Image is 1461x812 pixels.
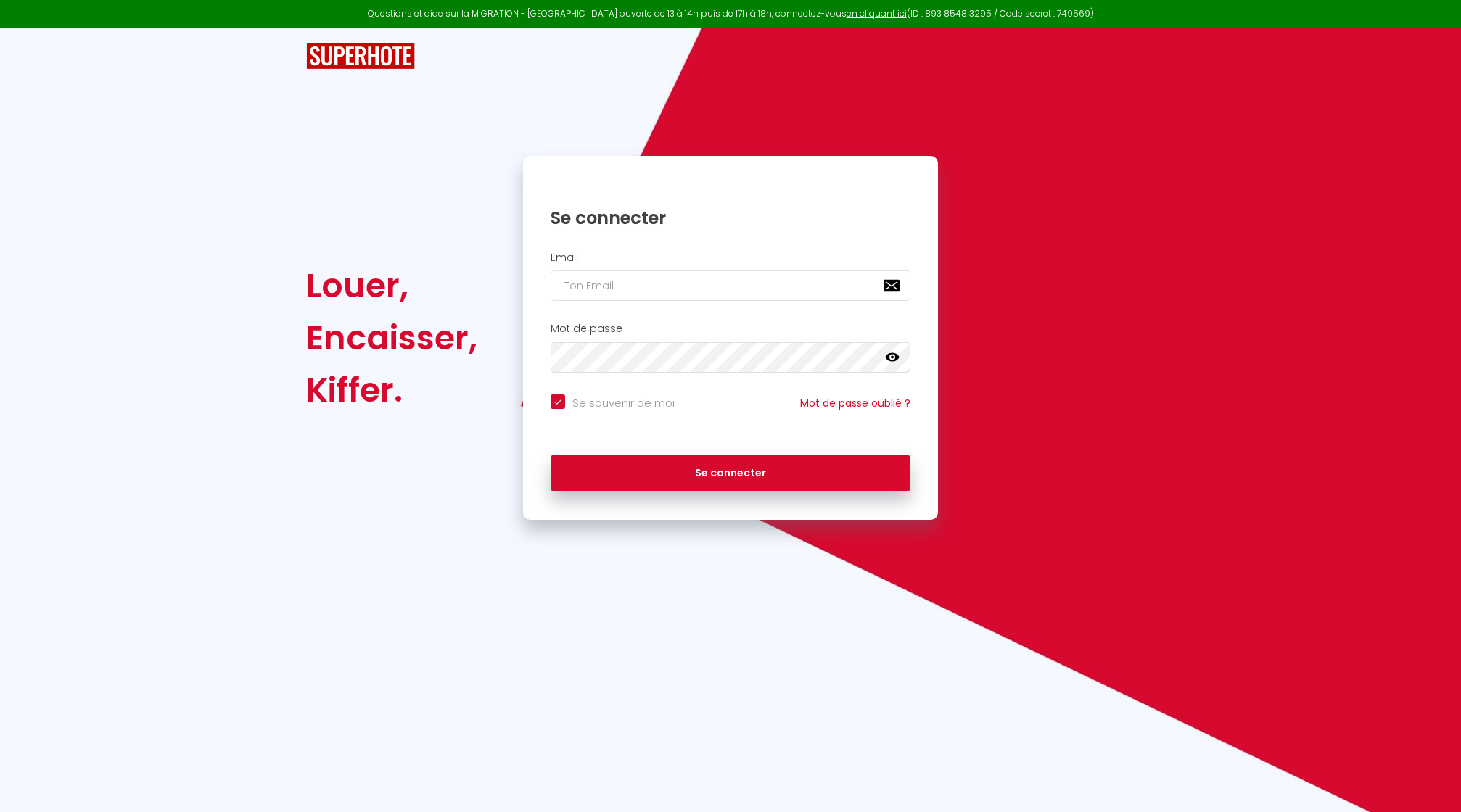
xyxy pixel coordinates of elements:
h2: Mot de passe [551,323,910,335]
h1: Se connecter [551,207,910,229]
a: en cliquant ici [847,7,907,20]
h2: Email [551,252,910,264]
img: SuperHote logo [306,43,415,70]
input: Ton Email [551,270,910,301]
a: Mot de passe oublié ? [800,396,910,410]
div: Louer, [306,260,477,312]
button: Se connecter [551,455,910,492]
div: Encaisser, [306,312,477,364]
div: Kiffer. [306,364,477,416]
